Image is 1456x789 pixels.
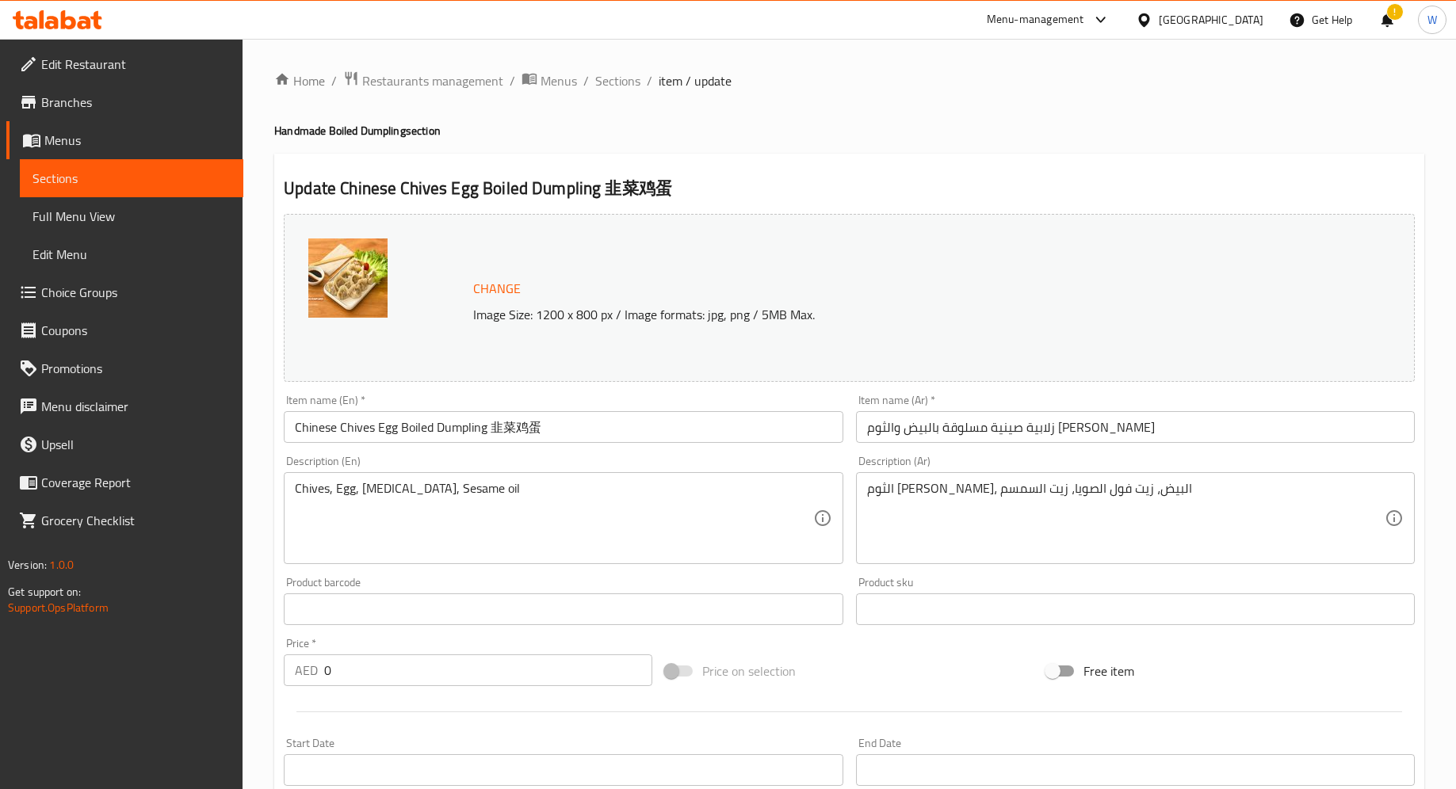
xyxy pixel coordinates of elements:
[32,207,231,226] span: Full Menu View
[8,581,81,602] span: Get support on:
[987,10,1084,29] div: Menu-management
[856,593,1415,625] input: Please enter product sku
[284,411,843,443] input: Enter name En
[8,597,109,618] a: Support.OpsPlatform
[274,71,325,90] a: Home
[41,359,231,378] span: Promotions
[8,555,47,575] span: Version:
[6,501,243,539] a: Grocery Checklist
[362,71,503,90] span: Restaurants management
[659,71,732,90] span: item / update
[295,661,318,680] p: AED
[467,273,527,305] button: Change
[274,123,1424,139] h4: Handmade Boiled Dumpling section
[41,511,231,530] span: Grocery Checklist
[41,321,231,340] span: Coupons
[274,71,1424,91] nav: breadcrumb
[6,45,243,83] a: Edit Restaurant
[6,425,243,463] a: Upsell
[6,387,243,425] a: Menu disclaimer
[541,71,577,90] span: Menus
[473,277,521,300] span: Change
[6,121,243,159] a: Menus
[331,71,337,90] li: /
[6,349,243,387] a: Promotions
[1083,661,1134,680] span: Free item
[295,481,812,556] textarea: Chives, Egg, [MEDICAL_DATA], Sesame oil
[44,131,231,150] span: Menus
[867,481,1385,556] textarea: الثوم [PERSON_NAME]، البيض، زيت فول الصويا، زيت السمسم
[20,197,243,235] a: Full Menu View
[32,245,231,264] span: Edit Menu
[41,473,231,492] span: Coverage Report
[308,238,388,318] img: Boiled_Dumpling638768726830058625.jpg
[41,435,231,454] span: Upsell
[284,593,843,625] input: Please enter product barcode
[49,555,74,575] span: 1.0.0
[6,83,243,121] a: Branches
[32,169,231,188] span: Sections
[583,71,589,90] li: /
[6,311,243,349] a: Coupons
[510,71,515,90] li: /
[284,177,1415,200] h2: Update Chinese Chives Egg Boiled Dumpling 韭菜鸡蛋
[647,71,652,90] li: /
[324,654,652,686] input: Please enter price
[6,273,243,311] a: Choice Groups
[20,235,243,273] a: Edit Menu
[41,397,231,416] span: Menu disclaimer
[595,71,640,90] a: Sections
[1159,11,1263,29] div: [GEOGRAPHIC_DATA]
[1427,11,1437,29] span: W
[20,159,243,197] a: Sections
[467,305,1278,324] p: Image Size: 1200 x 800 px / Image formats: jpg, png / 5MB Max.
[41,283,231,302] span: Choice Groups
[702,661,796,680] span: Price on selection
[6,463,243,501] a: Coverage Report
[41,93,231,112] span: Branches
[522,71,577,91] a: Menus
[856,411,1415,443] input: Enter name Ar
[41,55,231,74] span: Edit Restaurant
[343,71,503,91] a: Restaurants management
